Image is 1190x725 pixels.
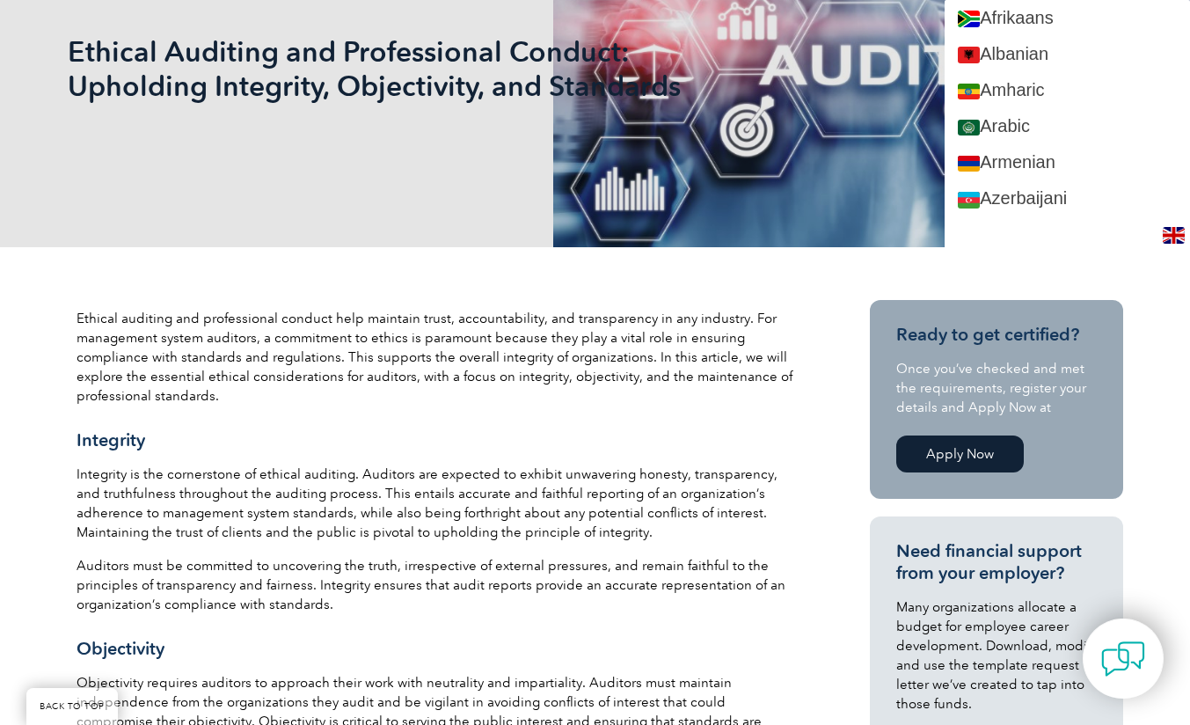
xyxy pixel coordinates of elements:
p: Once you’ve checked and met the requirements, register your details and Apply Now at [896,359,1097,417]
h3: Objectivity [77,638,798,660]
h1: Ethical Auditing and Professional Conduct: Upholding Integrity, Objectivity, and Standards [68,34,743,103]
img: en [1163,227,1185,244]
p: Auditors must be committed to uncovering the truth, irrespective of external pressures, and remai... [77,556,798,614]
a: Arabic [945,108,1190,144]
h3: Need financial support from your employer? [896,540,1097,584]
img: az [958,192,980,209]
p: Ethical auditing and professional conduct help maintain trust, accountability, and transparency i... [77,309,798,406]
p: Many organizations allocate a budget for employee career development. Download, modify and use th... [896,597,1097,714]
a: Armenian [945,144,1190,180]
a: Basque [945,217,1190,253]
a: BACK TO TOP [26,688,118,725]
img: sq [958,47,980,63]
img: hy [958,156,980,172]
h3: Ready to get certified? [896,324,1097,346]
img: af [958,11,980,27]
img: am [958,84,980,100]
p: Integrity is the cornerstone of ethical auditing. Auditors are expected to exhibit unwavering hon... [77,465,798,542]
img: ar [958,120,980,136]
img: contact-chat.png [1101,637,1145,681]
a: Albanian [945,36,1190,72]
a: Apply Now [896,436,1024,472]
h3: Integrity [77,429,798,451]
a: Azerbaijani [945,180,1190,216]
a: Amharic [945,72,1190,108]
